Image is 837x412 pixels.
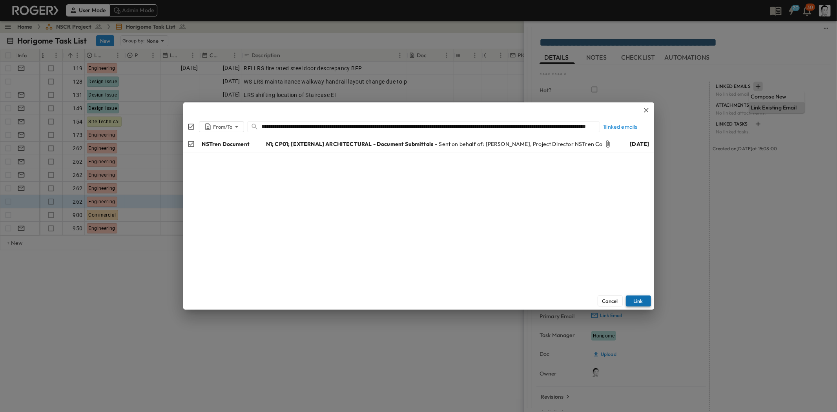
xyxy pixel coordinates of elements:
[435,140,437,148] span: -
[183,135,654,153] a: NSTren DocumentN1; CP01; [EXTERNAL] ARCHITECTURAL - Document Submittals -Sent on behalf of: [PERS...
[201,121,243,133] div: From/To
[603,123,651,131] div: 1 linked emails
[616,140,649,148] p: [DATE]
[199,121,244,132] button: person-filter
[266,140,434,148] span: N1; CP01; [EXTERNAL] ARCHITECTURAL - Document Submittals
[598,295,623,306] button: Cancel
[626,295,651,306] button: Link
[202,140,250,148] strong: NSTren Document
